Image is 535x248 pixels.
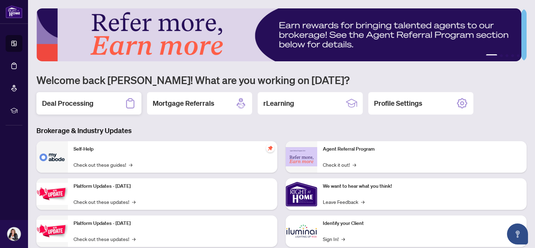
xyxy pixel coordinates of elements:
img: logo [6,5,22,18]
a: Leave Feedback→ [323,198,364,206]
p: We want to hear what you think! [323,182,521,190]
button: Open asap [507,223,528,244]
button: 1 [486,54,497,57]
p: Identify your Client [323,220,521,227]
button: 2 [500,54,503,57]
h3: Brokerage & Industry Updates [36,126,527,136]
img: We want to hear what you think! [286,178,317,210]
button: 3 [506,54,508,57]
h2: Deal Processing [42,98,93,108]
span: pushpin [266,144,275,152]
span: → [132,198,136,206]
span: → [361,198,364,206]
img: Slide 0 [36,8,521,61]
a: Check out these guides!→ [74,161,132,168]
img: Platform Updates - July 8, 2025 [36,220,68,242]
h1: Welcome back [PERSON_NAME]! What are you working on [DATE]? [36,73,527,87]
button: 4 [511,54,514,57]
p: Self-Help [74,145,272,153]
span: → [353,161,356,168]
img: Profile Icon [7,227,21,241]
a: Check out these updates!→ [74,235,136,243]
img: Self-Help [36,141,68,173]
img: Platform Updates - July 21, 2025 [36,183,68,205]
h2: rLearning [263,98,294,108]
p: Platform Updates - [DATE] [74,220,272,227]
h2: Mortgage Referrals [153,98,214,108]
a: Sign In!→ [323,235,345,243]
a: Check it out!→ [323,161,356,168]
p: Platform Updates - [DATE] [74,182,272,190]
img: Identify your Client [286,215,317,247]
button: 5 [517,54,520,57]
img: Agent Referral Program [286,147,317,166]
p: Agent Referral Program [323,145,521,153]
span: → [132,235,136,243]
span: → [341,235,345,243]
h2: Profile Settings [374,98,422,108]
a: Check out these updates!→ [74,198,136,206]
span: → [129,161,132,168]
